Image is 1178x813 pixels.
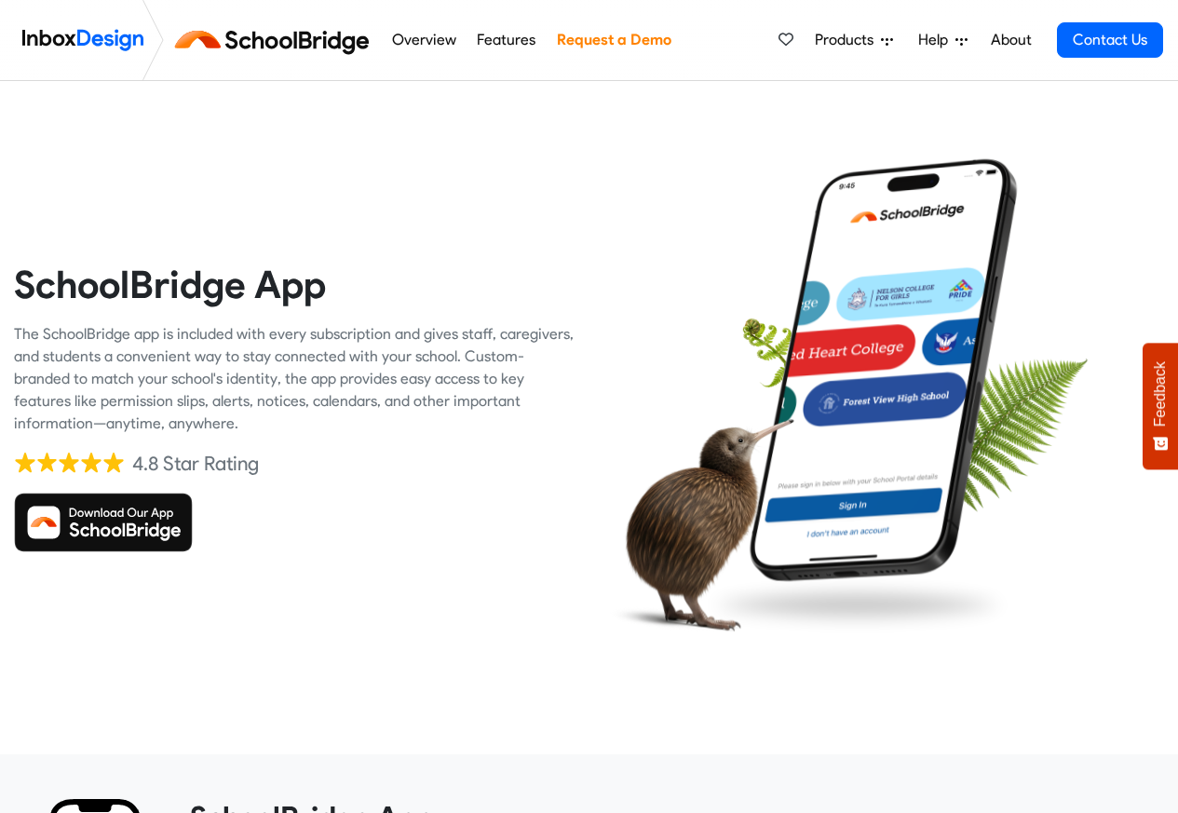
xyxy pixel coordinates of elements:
a: Request a Demo [551,21,676,59]
img: shadow.png [698,571,1017,639]
span: Feedback [1152,361,1169,427]
button: Feedback - Show survey [1143,343,1178,469]
a: Contact Us [1057,22,1163,58]
a: Features [472,21,541,59]
span: Products [815,29,881,51]
div: The SchoolBridge app is included with every subscription and gives staff, caregivers, and student... [14,323,575,435]
heading: SchoolBridge App [14,261,575,308]
div: 4.8 Star Rating [132,450,259,478]
a: Overview [386,21,461,59]
img: Download SchoolBridge App [14,493,193,552]
a: Help [911,21,975,59]
img: phone.png [737,157,1032,582]
a: Products [807,21,900,59]
span: Help [918,29,955,51]
img: schoolbridge logo [171,18,381,62]
a: About [985,21,1036,59]
img: kiwi_bird.png [603,401,793,645]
